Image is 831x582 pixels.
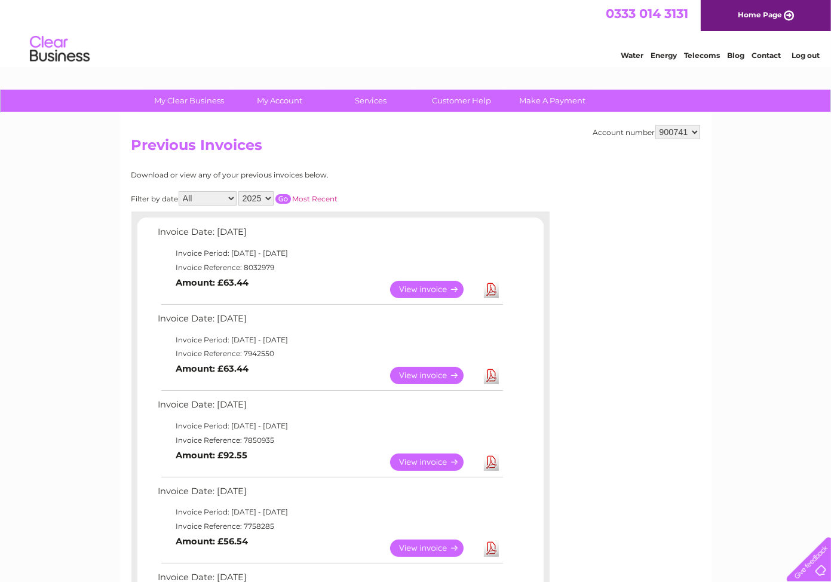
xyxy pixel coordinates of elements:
div: Download or view any of your previous invoices below. [131,171,445,179]
td: Invoice Reference: 7850935 [155,433,505,448]
a: Telecoms [684,51,720,60]
td: Invoice Reference: 7942550 [155,347,505,361]
div: Filter by date [131,191,445,206]
img: logo.png [29,31,90,68]
a: Download [484,281,499,298]
a: Customer Help [412,90,511,112]
a: View [390,281,478,298]
b: Amount: £92.55 [176,450,248,461]
b: Amount: £63.44 [176,277,249,288]
td: Invoice Period: [DATE] - [DATE] [155,505,505,519]
td: Invoice Date: [DATE] [155,483,505,506]
a: My Clear Business [140,90,238,112]
td: Invoice Date: [DATE] [155,311,505,333]
b: Amount: £56.54 [176,536,249,547]
a: Energy [651,51,677,60]
td: Invoice Reference: 7758285 [155,519,505,534]
td: Invoice Period: [DATE] - [DATE] [155,333,505,347]
td: Invoice Period: [DATE] - [DATE] [155,419,505,433]
a: Download [484,367,499,384]
a: Services [321,90,420,112]
a: Contact [752,51,781,60]
h2: Previous Invoices [131,137,700,160]
a: View [390,367,478,384]
a: Water [621,51,643,60]
a: Most Recent [293,194,338,203]
a: Make A Payment [503,90,602,112]
a: Download [484,540,499,557]
b: Amount: £63.44 [176,363,249,374]
td: Invoice Reference: 8032979 [155,261,505,275]
div: Account number [593,125,700,139]
a: Blog [727,51,744,60]
a: 0333 014 3131 [606,6,688,21]
td: Invoice Date: [DATE] [155,224,505,246]
a: Log out [792,51,820,60]
a: My Account [231,90,329,112]
td: Invoice Date: [DATE] [155,397,505,419]
a: Download [484,454,499,471]
td: Invoice Period: [DATE] - [DATE] [155,246,505,261]
div: Clear Business is a trading name of Verastar Limited (registered in [GEOGRAPHIC_DATA] No. 3667643... [134,7,698,58]
a: View [390,540,478,557]
a: View [390,454,478,471]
